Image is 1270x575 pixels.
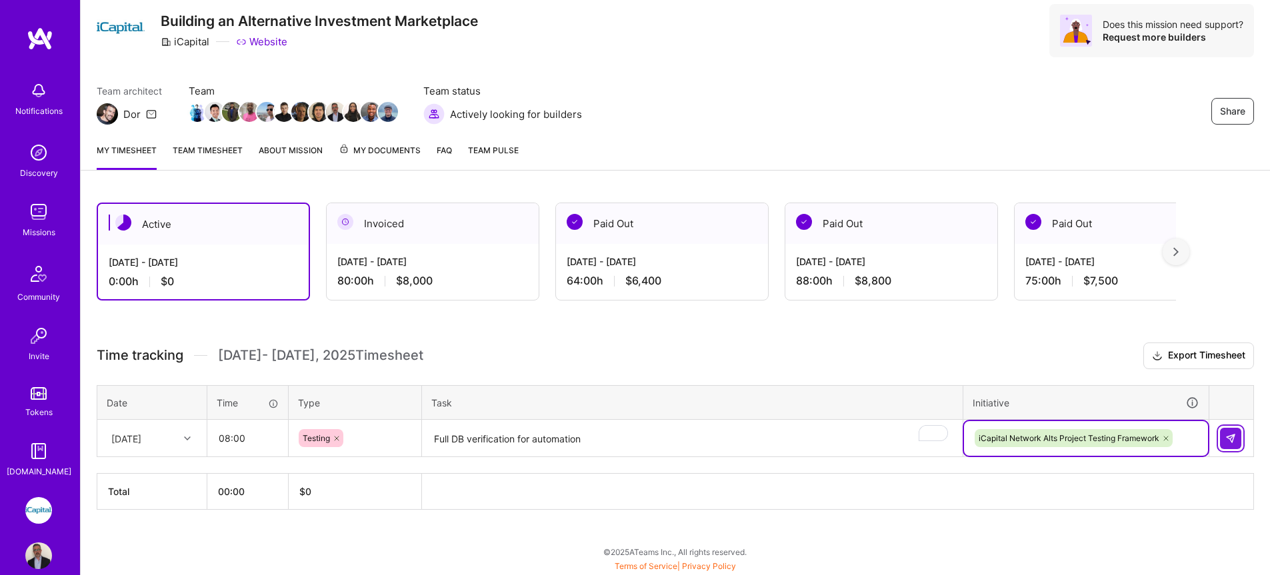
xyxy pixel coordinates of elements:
a: Team Member Avatar [345,101,362,123]
a: iCapital: Building an Alternative Investment Marketplace [22,497,55,524]
span: iCapital Network Alts Project Testing Framework [979,433,1159,443]
a: Website [236,35,287,49]
button: Share [1211,98,1254,125]
div: Paid Out [556,203,768,244]
div: Community [17,290,60,304]
div: © 2025 ATeams Inc., All rights reserved. [80,535,1270,568]
i: icon CompanyGray [161,37,171,47]
h3: Building an Alternative Investment Marketplace [161,13,478,29]
span: | [615,561,736,571]
span: Actively looking for builders [450,107,582,121]
img: discovery [25,139,52,166]
i: icon Mail [146,109,157,119]
img: teamwork [25,199,52,225]
img: Invoiced [337,214,353,230]
span: $8,800 [855,274,891,288]
div: Active [98,204,309,245]
a: Team Member Avatar [293,101,310,123]
a: Team Pulse [468,143,519,170]
img: tokens [31,387,47,400]
img: Team Member Avatar [361,102,381,122]
span: My Documents [339,143,421,158]
div: Tokens [25,405,53,419]
span: [DATE] - [DATE] , 2025 Timesheet [218,347,423,364]
a: Team Member Avatar [189,101,206,123]
span: Team status [423,84,582,98]
img: bell [25,77,52,104]
div: [DOMAIN_NAME] [7,464,71,478]
img: Team Member Avatar [378,102,398,122]
img: iCapital: Building an Alternative Investment Marketplace [25,497,52,524]
div: [DATE] - [DATE] [109,255,298,269]
img: Team Member Avatar [343,102,363,122]
div: 0:00 h [109,275,298,288]
a: Team Member Avatar [379,101,397,123]
a: User Avatar [22,542,55,569]
th: Date [97,385,207,420]
a: My timesheet [97,143,157,170]
span: Share [1220,105,1245,118]
div: [DATE] - [DATE] [1025,255,1216,269]
span: $6,400 [625,274,661,288]
a: Team Member Avatar [327,101,345,123]
div: Discovery [20,166,58,180]
img: Team Member Avatar [222,102,242,122]
img: Paid Out [1025,214,1041,230]
div: [DATE] [111,431,141,445]
div: Invoiced [327,203,539,244]
a: Team Member Avatar [206,101,223,123]
i: icon Chevron [184,435,191,442]
img: Team Member Avatar [309,102,329,122]
div: Missions [23,225,55,239]
img: Paid Out [567,214,583,230]
img: Team Member Avatar [205,102,225,122]
th: 00:00 [207,474,289,510]
a: Privacy Policy [682,561,736,571]
span: $7,500 [1083,274,1118,288]
div: 88:00 h [796,274,987,288]
img: Company Logo [97,4,145,52]
img: Paid Out [796,214,812,230]
div: Initiative [973,395,1199,410]
div: 80:00 h [337,274,528,288]
img: Team Member Avatar [187,102,207,122]
img: Team Member Avatar [326,102,346,122]
div: Invite [29,349,49,363]
img: Community [23,258,55,290]
a: Team Member Avatar [241,101,258,123]
img: Team Architect [97,103,118,125]
span: $8,000 [396,274,433,288]
img: Active [115,215,131,231]
a: Team Member Avatar [362,101,379,123]
span: Team architect [97,84,162,98]
img: guide book [25,438,52,464]
th: Total [97,474,207,510]
img: User Avatar [25,542,52,569]
a: Team timesheet [173,143,243,170]
img: Invite [25,322,52,349]
img: Team Member Avatar [291,102,311,122]
th: Task [422,385,963,420]
a: Team Member Avatar [275,101,293,123]
span: $0 [161,275,174,288]
div: Notifications [15,104,63,118]
div: [DATE] - [DATE] [337,255,528,269]
div: 64:00 h [567,274,757,288]
i: icon Download [1152,349,1163,363]
img: Team Member Avatar [274,102,294,122]
div: 75:00 h [1025,274,1216,288]
a: Terms of Service [615,561,677,571]
div: iCapital [161,35,209,49]
img: Actively looking for builders [423,103,445,125]
textarea: To enrich screen reader interactions, please activate Accessibility in Grammarly extension settings [423,421,961,456]
div: [DATE] - [DATE] [567,255,757,269]
div: null [1220,428,1243,449]
span: Testing [303,433,330,443]
img: Submit [1225,433,1236,444]
div: [DATE] - [DATE] [796,255,987,269]
a: FAQ [437,143,452,170]
a: Team Member Avatar [223,101,241,123]
div: Paid Out [1015,203,1227,244]
a: Team Member Avatar [258,101,275,123]
img: Avatar [1060,15,1092,47]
